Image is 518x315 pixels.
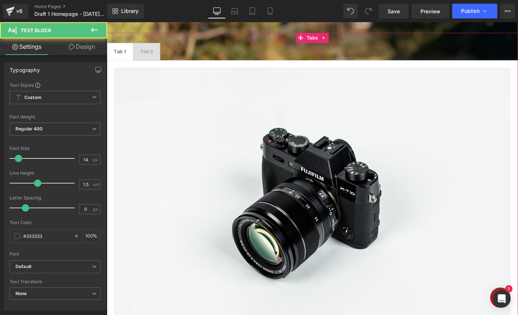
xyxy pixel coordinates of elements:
[461,8,480,14] span: Publish
[15,6,24,16] div: v6
[412,4,449,18] a: Preview
[500,4,515,18] button: More
[93,207,99,212] span: px
[16,264,31,270] i: Default
[10,114,100,120] div: Font Weight
[34,11,105,17] span: Draft 1 Homepage - [DATE] 14:1:44
[343,4,358,18] button: Undo
[361,4,376,18] button: Redo
[10,82,100,88] div: Text Styles
[16,291,27,296] b: None
[388,7,400,15] span: Save
[34,4,119,10] a: Home Pages
[10,63,40,73] div: Typography
[10,220,100,225] div: Text Color
[10,195,100,201] div: Letter Spacing
[10,279,100,284] div: Text Transform
[10,146,100,151] div: Font Size
[8,28,21,36] div: Tab 1
[10,251,100,257] div: Font
[420,7,440,15] span: Preview
[415,288,441,312] inbox-online-store-chat: Shopify online store chat
[121,8,139,14] span: Library
[226,4,243,18] a: Laptop
[261,4,279,18] a: Mobile
[16,126,43,131] b: Regular 400
[82,230,100,243] div: %
[23,232,71,240] input: Color
[55,38,109,55] a: Design
[208,4,226,18] a: Desktop
[10,171,100,176] div: Line Height
[3,4,28,18] a: v6
[24,95,41,101] b: Custom
[93,182,99,187] span: em
[452,4,497,18] button: Publish
[243,4,261,18] a: Tablet
[216,11,232,23] span: Tabs
[37,28,50,36] div: Tab 2
[107,4,144,18] a: New Library
[231,11,241,23] a: Expand / Collapse
[21,27,51,33] span: Text Block
[493,290,511,308] div: Open Intercom Messenger
[93,157,99,162] span: px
